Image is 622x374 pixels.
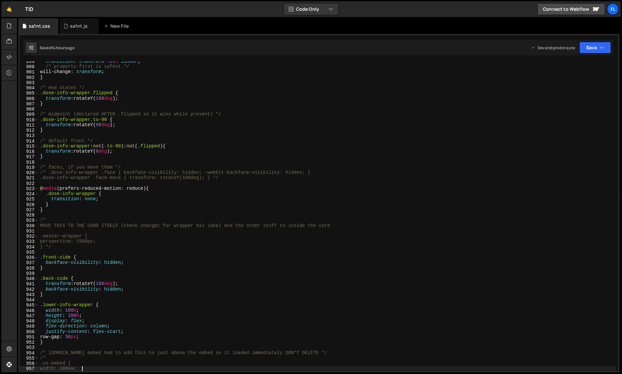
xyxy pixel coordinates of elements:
div: 903 [20,80,39,85]
div: 908 [20,107,39,112]
div: 906 [20,96,39,101]
div: 941 [20,281,39,287]
div: 923 [20,186,39,191]
div: TiD [25,5,33,13]
div: 915 [20,144,39,149]
div: 920 [20,170,39,175]
div: 921 [20,175,39,181]
div: 948 [20,319,39,324]
div: 954 [20,351,39,356]
div: 950 [20,329,39,335]
div: 925 [20,197,39,202]
div: 944 [20,297,39,303]
div: 927 [20,207,39,213]
div: sa1nt.css [29,23,50,29]
div: 939 [20,271,39,276]
a: Fl [607,3,619,15]
div: 905 [20,91,39,96]
div: 957 [20,366,39,371]
div: 14 hours ago [51,45,75,51]
div: 919 [20,165,39,170]
div: 899 [20,59,39,64]
div: 916 [20,149,39,154]
div: 945 [20,303,39,308]
div: 947 [20,313,39,319]
div: 900 [20,64,39,69]
div: 949 [20,324,39,329]
div: 911 [20,123,39,128]
div: 929 [20,218,39,223]
div: 934 [20,245,39,250]
div: 937 [20,260,39,265]
a: 🤙 [1,1,17,17]
div: sa1nt.js [70,23,88,29]
div: 914 [20,139,39,144]
div: 935 [20,250,39,255]
div: 932 [20,234,39,239]
div: 951 [20,335,39,340]
div: 930 [20,223,39,229]
div: 933 [20,239,39,244]
div: 907 [20,101,39,107]
div: 942 [20,287,39,292]
div: 953 [20,345,39,350]
button: Code Only [284,3,338,15]
div: 918 [20,160,39,165]
div: Saved [40,45,75,51]
div: 928 [20,213,39,218]
div: 917 [20,154,39,159]
div: 931 [20,229,39,234]
button: Save [579,42,611,53]
div: 926 [20,202,39,207]
div: 946 [20,308,39,313]
a: Connect to Webflow [537,3,605,15]
div: 936 [20,255,39,260]
div: 912 [20,128,39,133]
div: Dev and prod in sync [531,45,575,51]
div: 901 [20,69,39,75]
div: 909 [20,112,39,117]
div: 940 [20,276,39,281]
div: 956 [20,361,39,366]
div: 913 [20,133,39,138]
div: 938 [20,266,39,271]
div: 955 [20,356,39,361]
div: 902 [20,75,39,80]
div: 904 [20,85,39,91]
div: 943 [20,292,39,297]
div: 910 [20,117,39,123]
div: 952 [20,340,39,345]
div: New File [104,23,131,29]
div: 922 [20,181,39,186]
div: 924 [20,191,39,197]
